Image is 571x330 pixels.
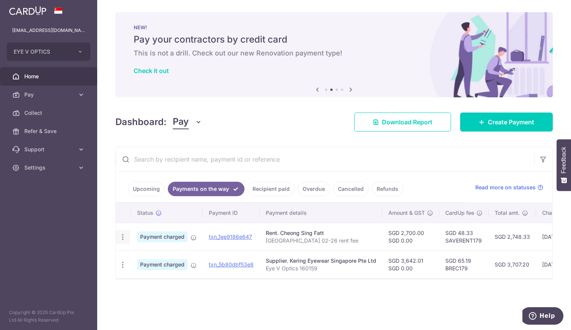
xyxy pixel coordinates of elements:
span: Refer & Save [24,127,74,135]
td: SGD 2,700.00 SGD 0.00 [382,223,439,251]
a: Overdue [298,182,330,196]
a: Check it out [134,67,169,75]
span: Create Payment [488,117,534,127]
span: CardUp fee [445,209,474,217]
div: Supplier. Kering Eyewear Singapore Pte Ltd [266,257,376,265]
span: Pay [173,115,189,129]
span: Download Report [382,117,432,127]
a: Download Report [354,113,451,132]
p: NEW! [134,24,535,30]
a: txn_1ee9186e647 [209,233,252,240]
button: EYE V OPTICS [7,43,90,61]
th: Payment details [260,203,382,223]
button: Feedback - Show survey [557,139,571,191]
span: Payment charged [137,232,188,242]
h6: This is not a drill. Check out our new Renovation payment type! [134,49,535,58]
h5: Pay your contractors by credit card [134,33,535,46]
span: Total amt. [495,209,520,217]
iframe: Opens a widget where you can find more information [522,307,563,326]
a: Create Payment [460,113,553,132]
p: Eye V Optics 160159 [266,265,376,272]
span: Feedback [560,147,567,173]
span: Collect [24,109,74,117]
span: Home [24,73,74,80]
p: [GEOGRAPHIC_DATA] 02-26 rent fee [266,237,376,244]
span: Status [137,209,153,217]
h4: Dashboard: [115,115,167,129]
span: Amount & GST [388,209,425,217]
span: Payment charged [137,259,188,270]
div: Rent. Cheong Sing Fatt [266,229,376,237]
td: SGD 3,707.20 [489,251,536,278]
a: Upcoming [128,182,165,196]
a: Refunds [372,182,403,196]
span: Settings [24,164,74,171]
a: txn_5b80dbf53e8 [209,261,254,268]
span: Pay [24,91,74,98]
a: Payments on the way [168,182,244,196]
td: SGD 48.33 SAVERENT179 [439,223,489,251]
td: SGD 3,642.01 SGD 0.00 [382,251,439,278]
span: EYE V OPTICS [14,48,70,56]
a: Cancelled [333,182,369,196]
a: Read more on statuses [475,184,543,191]
td: SGD 2,748.33 [489,223,536,251]
button: Pay [173,115,202,129]
span: Read more on statuses [475,184,536,191]
p: [EMAIL_ADDRESS][DOMAIN_NAME] [12,27,85,34]
td: SGD 65.19 BREC179 [439,251,489,278]
img: Renovation banner [115,12,553,97]
input: Search by recipient name, payment id or reference [116,147,534,171]
a: Recipient paid [248,182,295,196]
img: CardUp [9,6,46,15]
th: Payment ID [203,203,260,223]
span: Support [24,146,74,153]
